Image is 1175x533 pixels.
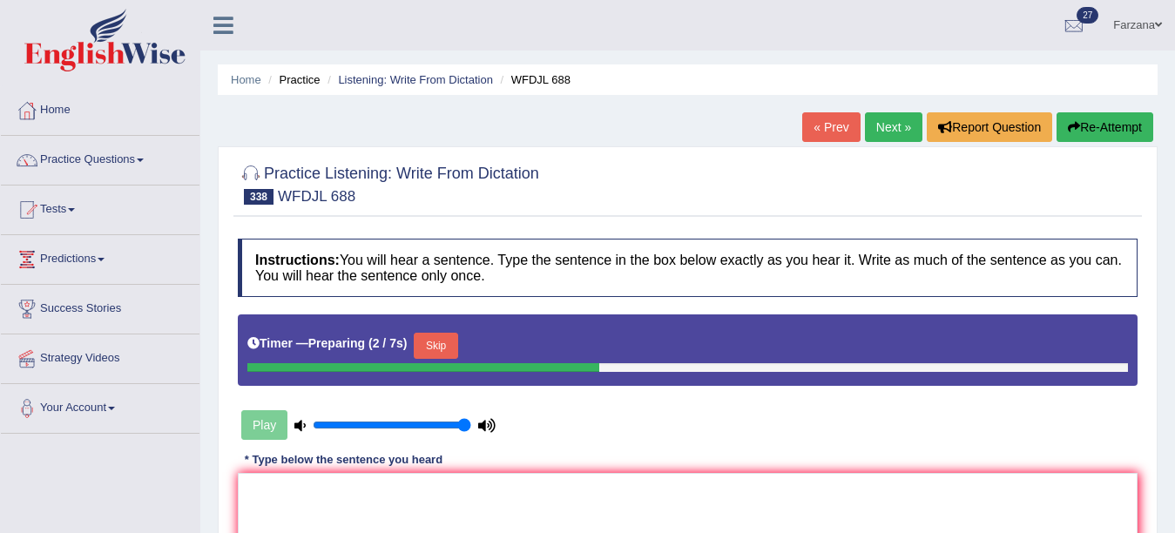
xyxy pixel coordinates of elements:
a: Tests [1,186,199,229]
a: « Prev [802,112,860,142]
a: Strategy Videos [1,334,199,378]
div: * Type below the sentence you heard [238,451,449,468]
b: Preparing [308,336,365,350]
a: Home [1,86,199,130]
button: Report Question [927,112,1052,142]
h5: Timer — [247,337,407,350]
h2: Practice Listening: Write From Dictation [238,161,539,205]
li: Practice [264,71,320,88]
a: Next » [865,112,922,142]
b: ( [368,336,373,350]
a: Listening: Write From Dictation [338,73,493,86]
li: WFDJL 688 [496,71,571,88]
b: ) [403,336,408,350]
a: Success Stories [1,285,199,328]
small: WFDJL 688 [278,188,355,205]
a: Practice Questions [1,136,199,179]
b: 2 / 7s [373,336,403,350]
a: Your Account [1,384,199,428]
h4: You will hear a sentence. Type the sentence in the box below exactly as you hear it. Write as muc... [238,239,1138,297]
span: 338 [244,189,273,205]
button: Skip [414,333,457,359]
b: Instructions: [255,253,340,267]
a: Home [231,73,261,86]
span: 27 [1077,7,1098,24]
button: Re-Attempt [1057,112,1153,142]
a: Predictions [1,235,199,279]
